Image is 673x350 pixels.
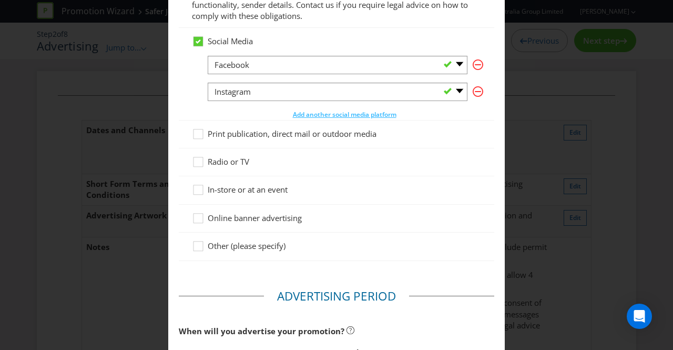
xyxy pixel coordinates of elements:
[208,184,288,195] span: In-store or at an event
[208,156,249,167] span: Radio or TV
[208,128,376,139] span: Print publication, direct mail or outdoor media
[208,213,302,223] span: Online banner advertising
[627,304,652,329] div: Open Intercom Messenger
[264,288,409,305] legend: Advertising Period
[179,326,344,336] span: When will you advertise your promotion?
[292,109,397,120] button: Add another social media platform
[293,110,396,119] span: Add another social media platform
[208,241,285,251] span: Other (please specify)
[208,36,253,46] span: Social Media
